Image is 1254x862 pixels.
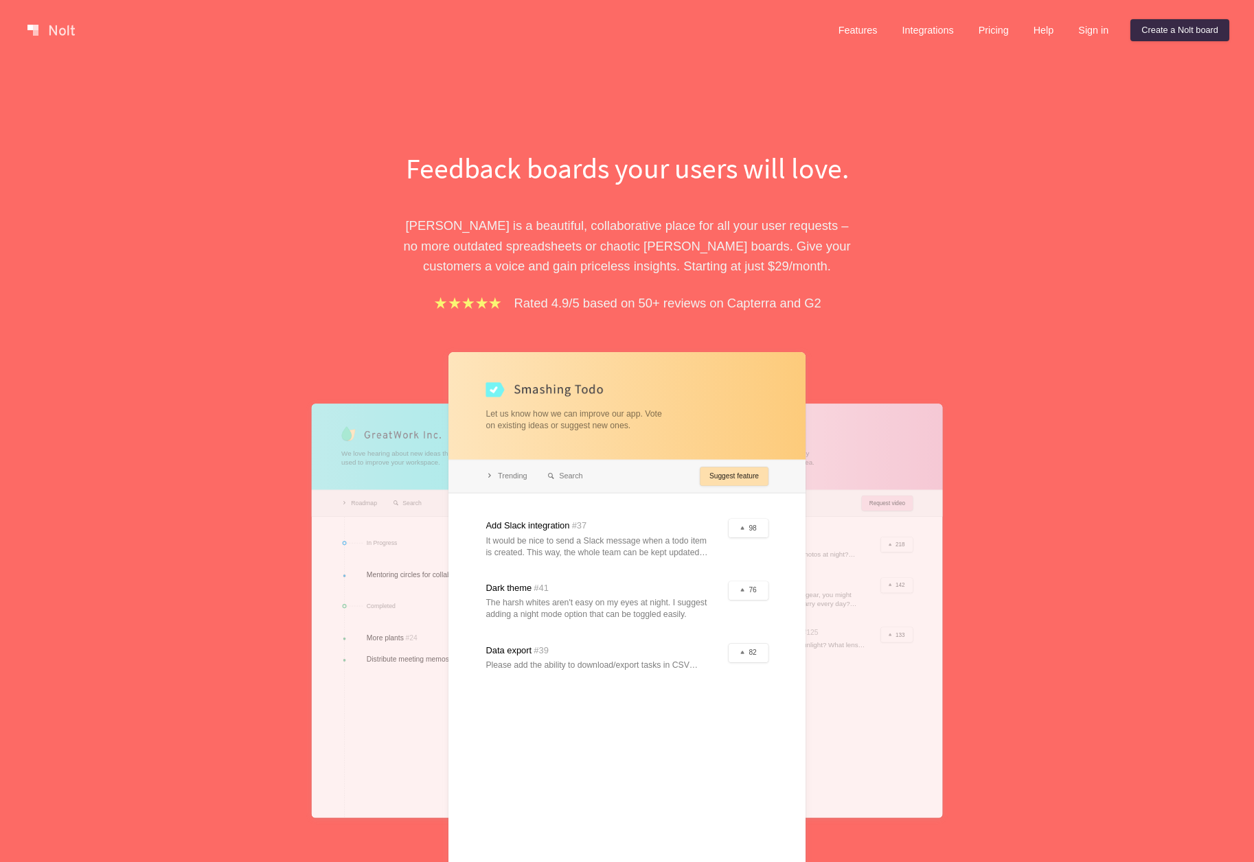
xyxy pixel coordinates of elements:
a: Help [1023,19,1065,41]
a: Features [828,19,889,41]
img: stars.b067e34983.png [433,295,503,311]
p: Rated 4.9/5 based on 50+ reviews on Capterra and G2 [514,293,821,313]
h1: Feedback boards your users will love. [390,148,864,188]
a: Integrations [891,19,964,41]
a: Create a Nolt board [1130,19,1229,41]
a: Sign in [1067,19,1119,41]
a: Pricing [968,19,1020,41]
p: [PERSON_NAME] is a beautiful, collaborative place for all your user requests – no more outdated s... [390,215,864,276]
